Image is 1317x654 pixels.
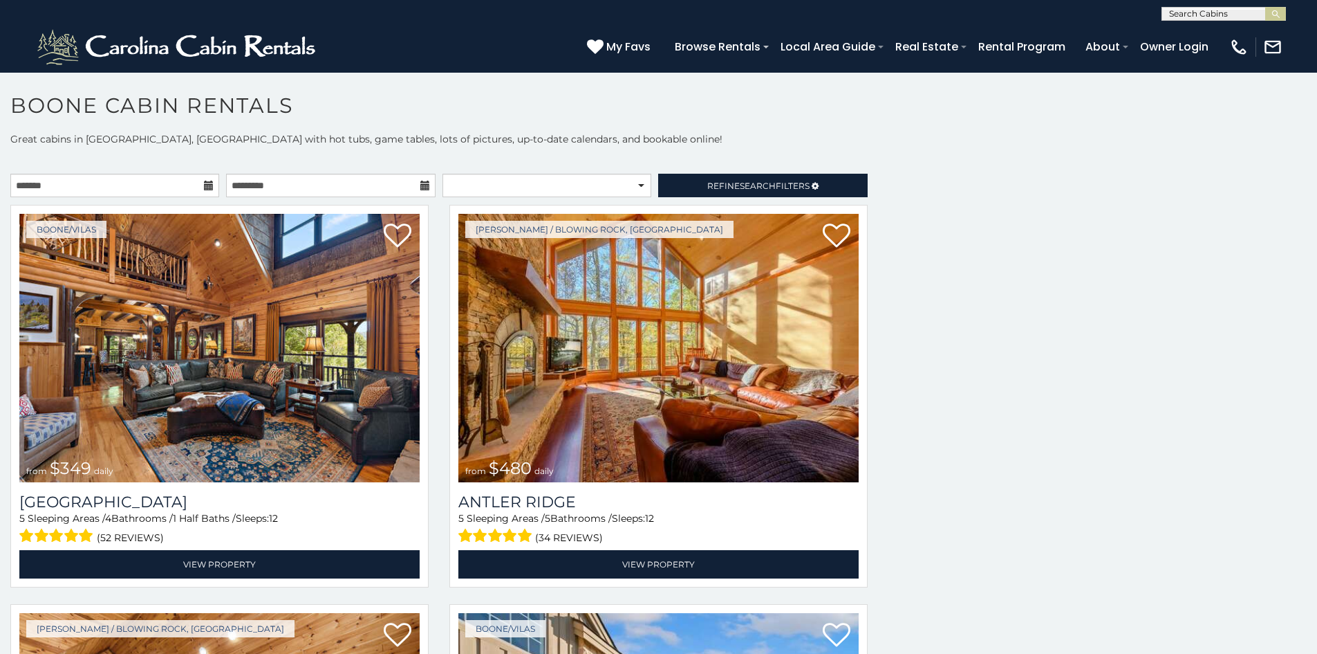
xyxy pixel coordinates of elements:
span: 5 [545,512,550,525]
a: Add to favorites [384,621,411,651]
a: Rental Program [971,35,1072,59]
span: 5 [458,512,464,525]
span: from [26,466,47,476]
span: 12 [645,512,654,525]
a: Add to favorites [823,621,850,651]
span: 12 [269,512,278,525]
a: [PERSON_NAME] / Blowing Rock, [GEOGRAPHIC_DATA] [465,221,734,238]
span: Search [740,181,776,191]
div: Sleeping Areas / Bathrooms / Sleeps: [19,511,420,547]
img: White-1-2.png [35,26,321,68]
a: Antler Ridge [458,493,859,511]
img: Antler Ridge [458,214,859,482]
img: mail-regular-white.png [1263,37,1282,57]
span: 4 [105,512,111,525]
a: View Property [19,550,420,579]
a: Real Estate [888,35,965,59]
span: daily [534,466,554,476]
a: Add to favorites [384,222,411,251]
img: phone-regular-white.png [1229,37,1249,57]
span: (52 reviews) [97,529,164,547]
span: Refine Filters [707,181,810,191]
span: $349 [50,458,91,478]
span: (34 reviews) [535,529,603,547]
span: $480 [489,458,532,478]
span: 5 [19,512,25,525]
img: Diamond Creek Lodge [19,214,420,482]
span: 1 Half Baths / [173,512,236,525]
a: Antler Ridge from $480 daily [458,214,859,482]
a: Add to favorites [823,222,850,251]
a: Diamond Creek Lodge from $349 daily [19,214,420,482]
a: Browse Rentals [668,35,767,59]
a: Boone/Vilas [465,620,545,637]
span: from [465,466,486,476]
span: daily [94,466,113,476]
a: View Property [458,550,859,579]
a: My Favs [587,38,654,56]
h3: Diamond Creek Lodge [19,493,420,511]
span: My Favs [606,38,651,55]
a: Owner Login [1133,35,1215,59]
a: RefineSearchFilters [658,174,867,197]
div: Sleeping Areas / Bathrooms / Sleeps: [458,511,859,547]
a: [GEOGRAPHIC_DATA] [19,493,420,511]
a: Boone/Vilas [26,221,106,238]
a: About [1078,35,1127,59]
a: Local Area Guide [774,35,882,59]
a: [PERSON_NAME] / Blowing Rock, [GEOGRAPHIC_DATA] [26,620,295,637]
